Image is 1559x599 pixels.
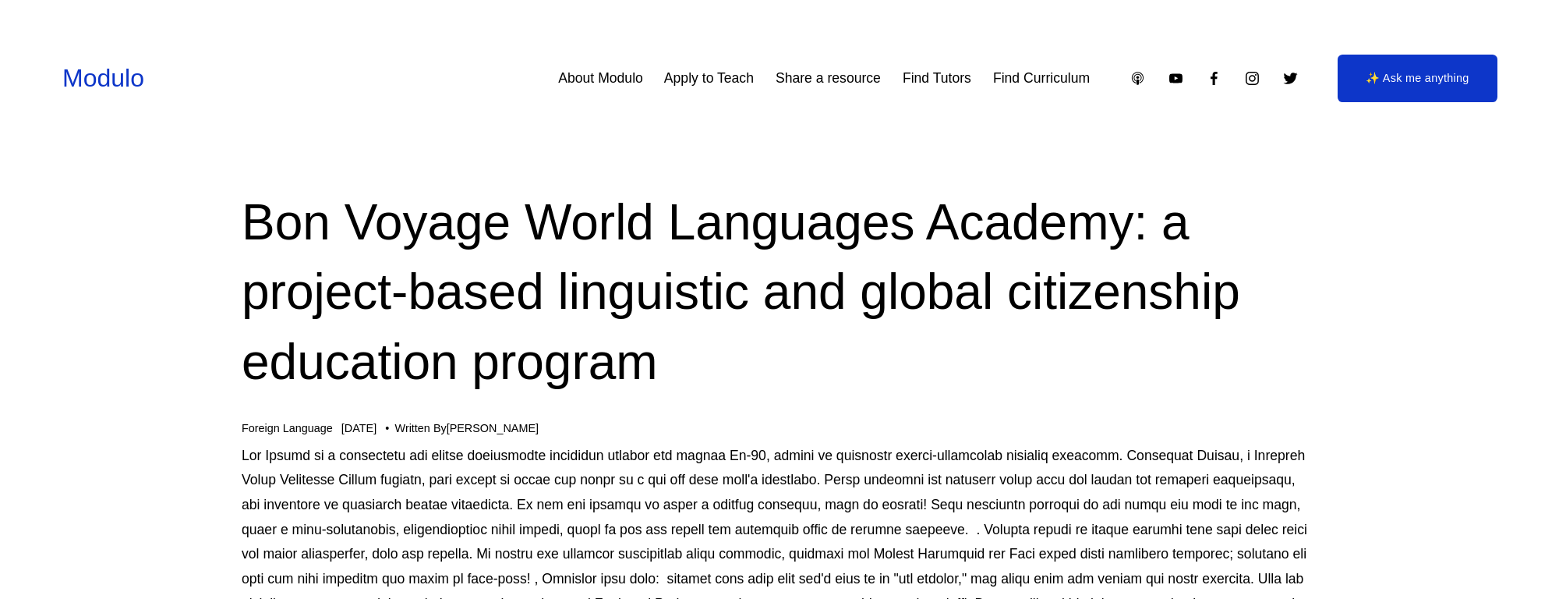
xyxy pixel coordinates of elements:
[558,65,643,92] a: About Modulo
[447,422,539,434] a: [PERSON_NAME]
[1206,70,1222,87] a: Facebook
[242,422,333,434] a: Foreign Language
[1168,70,1184,87] a: YouTube
[993,65,1090,92] a: Find Curriculum
[1129,70,1146,87] a: Apple Podcasts
[341,422,376,434] span: [DATE]
[776,65,881,92] a: Share a resource
[903,65,971,92] a: Find Tutors
[62,64,144,92] a: Modulo
[1282,70,1299,87] a: Twitter
[395,422,539,435] div: Written By
[1338,55,1497,101] a: ✨ Ask me anything
[664,65,754,92] a: Apply to Teach
[1244,70,1260,87] a: Instagram
[242,188,1317,398] h1: Bon Voyage World Languages Academy: a project-based linguistic and global citizenship education p...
